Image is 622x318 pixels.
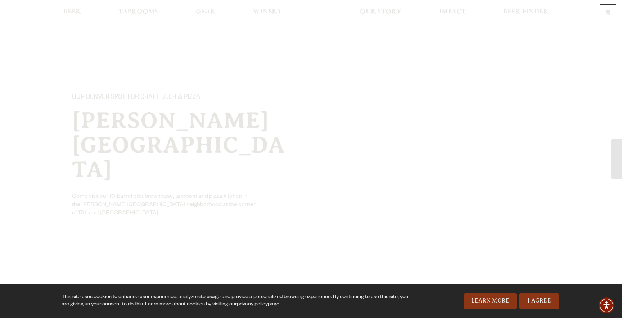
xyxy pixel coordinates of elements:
a: Odell Home [306,5,333,21]
h2: [PERSON_NAME][GEOGRAPHIC_DATA] [72,108,297,182]
span: Beer [63,9,81,15]
a: I Agree [519,293,559,309]
span: Winery [253,9,282,15]
span: Our Denver spot for craft beer & pizza [72,93,200,103]
span: Gear [196,9,216,15]
div: Accessibility Menu [599,297,614,313]
span: Taprooms [118,9,158,15]
a: Beer [59,5,86,21]
span: Our Story [360,9,401,15]
a: Learn More [464,293,517,309]
a: Impact [434,5,470,21]
span: Beer Finder [503,9,549,15]
span: Impact [439,9,466,15]
a: Taprooms [114,5,163,21]
a: Beer Finder [499,5,553,21]
a: Gear [191,5,220,21]
a: Winery [248,5,287,21]
div: This site uses cookies to enhance user experience, analyze site usage and provide a personalized ... [62,294,413,308]
a: Our Story [355,5,406,21]
div: Come visit our 10-barrel pilot brewhouse, taproom and pizza kitchen in the [PERSON_NAME][GEOGRAPH... [72,193,256,218]
a: privacy policy [237,302,268,308]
